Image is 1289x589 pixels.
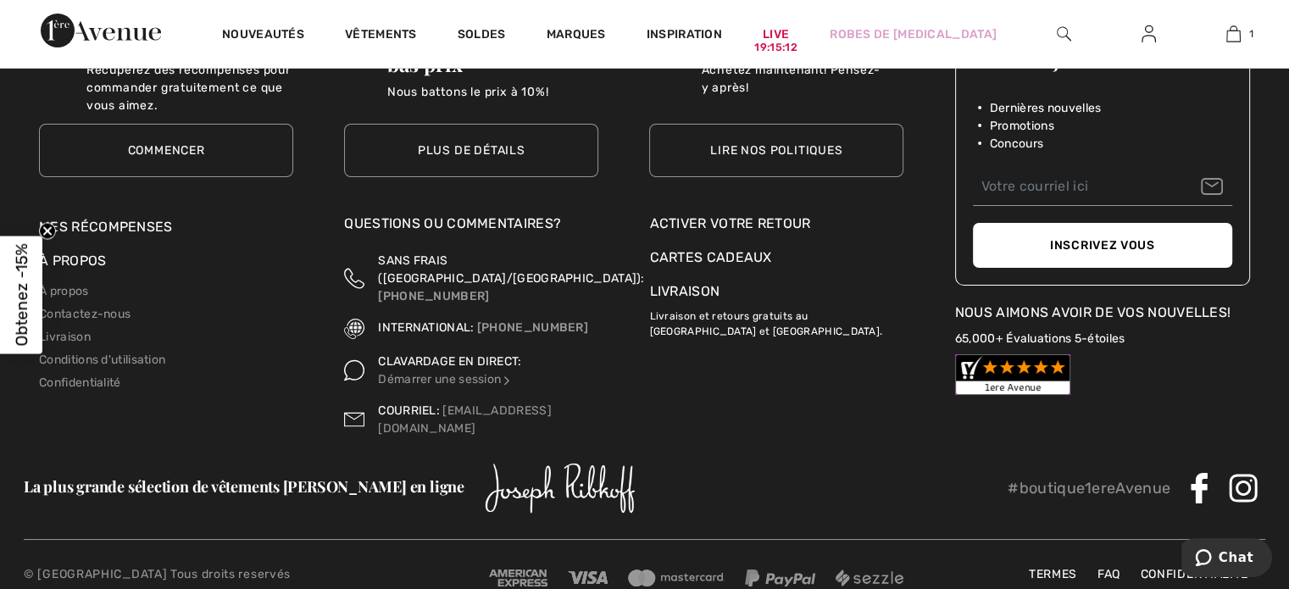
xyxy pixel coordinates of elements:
p: Récupérez des recompenses pour commander gratuitement ce que vous aimez. [86,61,293,95]
img: Amex [489,570,547,586]
span: Dernières nouvelles [990,99,1102,117]
img: Customer Reviews [955,354,1070,395]
a: Termes [1020,565,1086,583]
a: 65,000+ Évaluations 5-étoiles [955,331,1125,346]
img: Instagram [1228,473,1258,503]
p: Livraison et retours gratuits au [GEOGRAPHIC_DATA] et [GEOGRAPHIC_DATA]. [649,302,903,339]
a: [EMAIL_ADDRESS][DOMAIN_NAME] [378,403,552,436]
div: 19:15:12 [754,40,797,56]
span: Promotions [990,117,1054,135]
span: CLAVARDAGE EN DIRECT: [378,354,521,369]
img: Clavardage en direct [344,353,364,388]
p: #boutique1ereAvenue [1008,477,1170,500]
img: Joseph Ribkoff [485,463,635,514]
p: © [GEOGRAPHIC_DATA] Tous droits reservés [24,565,437,583]
img: Mes infos [1142,24,1156,44]
a: Contactez-nous [39,307,131,321]
img: Sezzle [836,570,903,586]
img: Visa [568,571,607,584]
span: La plus grande sélection de vêtements [PERSON_NAME] en ligne [24,476,464,497]
img: Paypal [745,570,815,586]
img: International [344,319,364,339]
button: Close teaser [39,222,56,239]
input: Votre courriel ici [973,168,1232,206]
a: Soldes [458,27,506,45]
a: [PHONE_NUMBER] [378,289,489,303]
a: Live19:15:12 [763,25,789,43]
a: Commencer [39,124,293,177]
a: Marques [547,27,606,45]
h3: Garantie du plus bas prix [387,31,599,75]
span: Inspiration [647,27,722,45]
iframe: Ouvre un widget dans lequel vous pouvez chatter avec l’un de nos agents [1181,538,1272,581]
a: Activer votre retour [649,214,903,234]
span: 1 [1249,26,1253,42]
a: À propos [39,284,88,298]
span: Obtenez -15% [12,243,31,346]
a: [PHONE_NUMBER] [477,320,588,335]
span: INTERNATIONAL: [378,320,474,335]
img: Mon panier [1226,24,1241,44]
a: Conditions d'utilisation [39,353,165,367]
img: Clavardage en direct [501,375,513,386]
img: Sans Frais (Canada/EU) [344,252,364,305]
a: Confidentialité [39,375,121,390]
a: Nouveautés [222,27,304,45]
a: Livraison [649,283,720,299]
span: Concours [990,135,1043,153]
a: FAQ [1089,565,1129,583]
img: Facebook [1184,473,1214,503]
a: 1 [1192,24,1275,44]
img: Mastercard [628,570,725,586]
span: SANS FRAIS ([GEOGRAPHIC_DATA]/[GEOGRAPHIC_DATA]): [378,253,644,286]
img: Contact us [344,402,364,437]
div: Nous aimons avoir de vos nouvelles! [955,303,1250,323]
a: Lire nos politiques [649,124,903,177]
a: Livraison [39,330,91,344]
p: Nous battons le prix à 10%! [387,83,599,117]
img: recherche [1057,24,1071,44]
a: Plus de détails [344,124,598,177]
div: Questions ou commentaires? [344,214,598,242]
a: Mes récompenses [39,219,173,235]
a: Se connecter [1128,24,1170,45]
p: Achetez maintenant! Pensez-y après! [701,61,903,95]
button: Inscrivez vous [973,223,1232,268]
a: Confidentialité [1131,565,1257,583]
h3: Restez à jour [973,48,1232,70]
img: 1ère Avenue [41,14,161,47]
a: Cartes Cadeaux [649,247,903,268]
a: Robes de [MEDICAL_DATA] [830,25,997,43]
span: COURRIEL: [378,403,440,418]
a: Démarrer une session [378,372,513,386]
a: Vêtements [345,27,417,45]
div: À propos [39,251,293,280]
